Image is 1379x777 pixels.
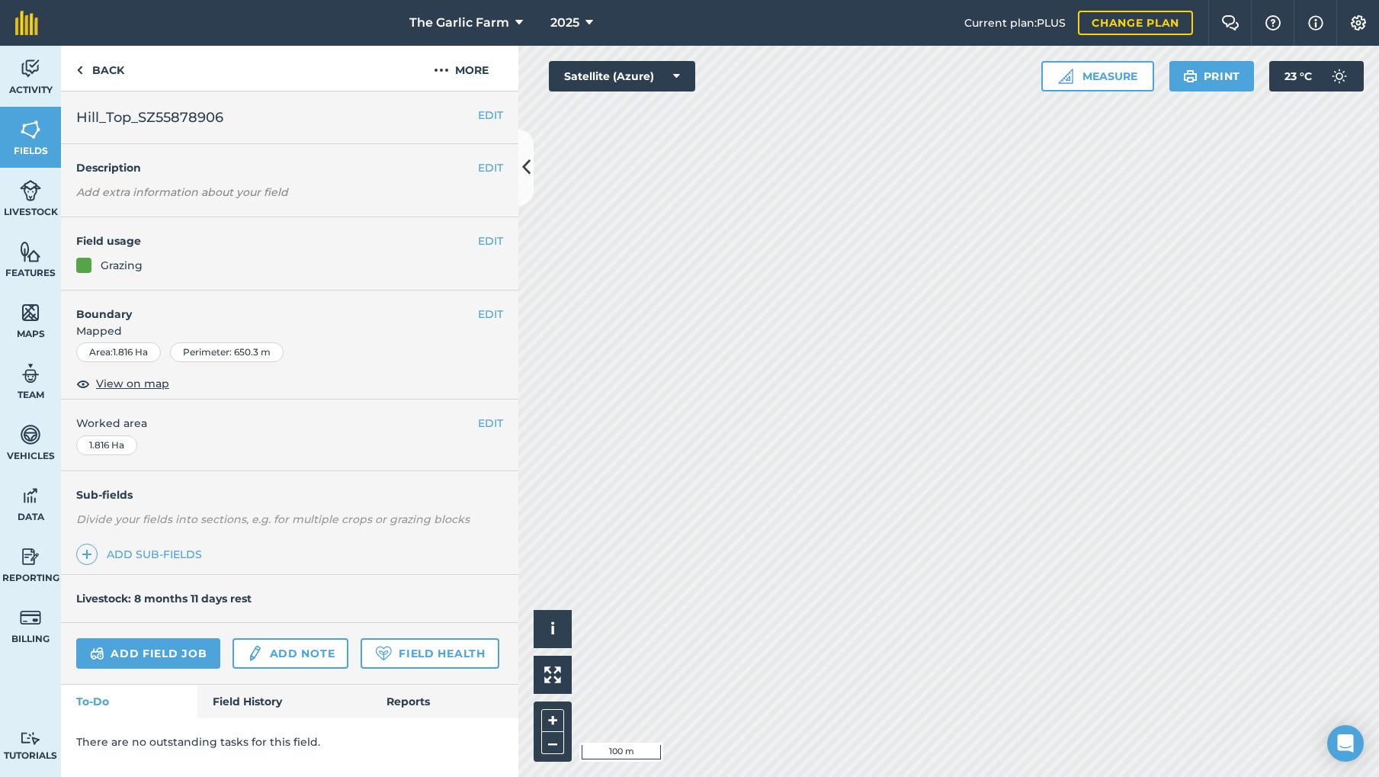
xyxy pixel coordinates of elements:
[76,544,208,565] a: Add sub-fields
[1078,11,1193,35] a: Change plan
[20,118,41,141] img: svg+xml;base64,PHN2ZyB4bWxucz0iaHR0cDovL3d3dy53My5vcmcvMjAwMC9zdmciIHdpZHRoPSI1NiIgaGVpZ2h0PSI2MC...
[544,666,561,683] img: Four arrows, one pointing top left, one top right, one bottom right and the last bottom left
[1058,69,1073,84] img: Ruler icon
[15,11,38,35] img: fieldmargin Logo
[550,619,555,638] span: i
[20,731,41,746] img: svg+xml;base64,PD94bWwgdmVyc2lvbj0iMS4wIiBlbmNvZGluZz0idXRmLTgiPz4KPCEtLSBHZW5lcmF0b3I6IEFkb2JlIE...
[964,14,1066,31] span: Current plan : PLUS
[478,306,503,323] button: EDIT
[76,592,252,605] h4: Livestock: 8 months 11 days rest
[541,732,564,754] button: –
[76,415,503,432] span: Worked area
[404,46,518,91] button: More
[61,323,518,339] span: Mapped
[371,685,518,718] a: Reports
[1169,61,1255,92] button: Print
[76,435,137,455] div: 1.816 Ha
[1264,15,1282,31] img: A question mark icon
[96,375,169,392] span: View on map
[101,257,143,274] div: Grazing
[1284,61,1312,92] span: 23 ° C
[478,233,503,249] button: EDIT
[61,291,478,323] h4: Boundary
[76,374,169,393] button: View on map
[61,685,197,718] a: To-Do
[197,685,370,718] a: Field History
[76,233,478,249] h4: Field usage
[61,486,518,503] h4: Sub-fields
[1308,14,1323,32] img: svg+xml;base64,PHN2ZyB4bWxucz0iaHR0cDovL3d3dy53My5vcmcvMjAwMC9zdmciIHdpZHRoPSIxNyIgaGVpZ2h0PSIxNy...
[1221,15,1239,31] img: Two speech bubbles overlapping with the left bubble in the forefront
[541,709,564,732] button: +
[20,57,41,80] img: svg+xml;base64,PD94bWwgdmVyc2lvbj0iMS4wIiBlbmNvZGluZz0idXRmLTgiPz4KPCEtLSBHZW5lcmF0b3I6IEFkb2JlIE...
[1041,61,1154,92] button: Measure
[170,342,284,362] div: Perimeter : 650.3 m
[76,185,288,199] em: Add extra information about your field
[550,14,579,32] span: 2025
[20,606,41,629] img: svg+xml;base64,PD94bWwgdmVyc2lvbj0iMS4wIiBlbmNvZGluZz0idXRmLTgiPz4KPCEtLSBHZW5lcmF0b3I6IEFkb2JlIE...
[20,301,41,324] img: svg+xml;base64,PHN2ZyB4bWxucz0iaHR0cDovL3d3dy53My5vcmcvMjAwMC9zdmciIHdpZHRoPSI1NiIgaGVpZ2h0PSI2MC...
[76,638,220,669] a: Add field job
[1269,61,1364,92] button: 23 °C
[82,545,92,563] img: svg+xml;base64,PHN2ZyB4bWxucz0iaHR0cDovL3d3dy53My5vcmcvMjAwMC9zdmciIHdpZHRoPSIxNCIgaGVpZ2h0PSIyNC...
[549,61,695,92] button: Satellite (Azure)
[76,342,161,362] div: Area : 1.816 Ha
[20,423,41,446] img: svg+xml;base64,PD94bWwgdmVyc2lvbj0iMS4wIiBlbmNvZGluZz0idXRmLTgiPz4KPCEtLSBHZW5lcmF0b3I6IEFkb2JlIE...
[61,46,140,91] a: Back
[434,61,449,79] img: svg+xml;base64,PHN2ZyB4bWxucz0iaHR0cDovL3d3dy53My5vcmcvMjAwMC9zdmciIHdpZHRoPSIyMCIgaGVpZ2h0PSIyNC...
[478,107,503,124] button: EDIT
[76,734,503,750] p: There are no outstanding tasks for this field.
[20,240,41,263] img: svg+xml;base64,PHN2ZyB4bWxucz0iaHR0cDovL3d3dy53My5vcmcvMjAwMC9zdmciIHdpZHRoPSI1NiIgaGVpZ2h0PSI2MC...
[409,14,509,32] span: The Garlic Farm
[246,644,263,663] img: svg+xml;base64,PD94bWwgdmVyc2lvbj0iMS4wIiBlbmNvZGluZz0idXRmLTgiPz4KPCEtLSBHZW5lcmF0b3I6IEFkb2JlIE...
[361,638,499,669] a: Field Health
[76,374,90,393] img: svg+xml;base64,PHN2ZyB4bWxucz0iaHR0cDovL3d3dy53My5vcmcvMjAwMC9zdmciIHdpZHRoPSIxOCIgaGVpZ2h0PSIyNC...
[20,179,41,202] img: svg+xml;base64,PD94bWwgdmVyc2lvbj0iMS4wIiBlbmNvZGluZz0idXRmLTgiPz4KPCEtLSBHZW5lcmF0b3I6IEFkb2JlIE...
[20,484,41,507] img: svg+xml;base64,PD94bWwgdmVyc2lvbj0iMS4wIiBlbmNvZGluZz0idXRmLTgiPz4KPCEtLSBHZW5lcmF0b3I6IEFkb2JlIE...
[1349,15,1368,31] img: A cog icon
[76,61,83,79] img: svg+xml;base64,PHN2ZyB4bWxucz0iaHR0cDovL3d3dy53My5vcmcvMjAwMC9zdmciIHdpZHRoPSI5IiBoZWlnaHQ9IjI0Ii...
[534,610,572,648] button: i
[1324,61,1355,92] img: svg+xml;base64,PD94bWwgdmVyc2lvbj0iMS4wIiBlbmNvZGluZz0idXRmLTgiPz4KPCEtLSBHZW5lcmF0b3I6IEFkb2JlIE...
[20,545,41,568] img: svg+xml;base64,PD94bWwgdmVyc2lvbj0iMS4wIiBlbmNvZGluZz0idXRmLTgiPz4KPCEtLSBHZW5lcmF0b3I6IEFkb2JlIE...
[1183,67,1198,85] img: svg+xml;base64,PHN2ZyB4bWxucz0iaHR0cDovL3d3dy53My5vcmcvMjAwMC9zdmciIHdpZHRoPSIxOSIgaGVpZ2h0PSIyNC...
[233,638,348,669] a: Add note
[76,159,503,176] h4: Description
[76,512,470,526] em: Divide your fields into sections, e.g. for multiple crops or grazing blocks
[478,159,503,176] button: EDIT
[1327,725,1364,762] div: Open Intercom Messenger
[20,362,41,385] img: svg+xml;base64,PD94bWwgdmVyc2lvbj0iMS4wIiBlbmNvZGluZz0idXRmLTgiPz4KPCEtLSBHZW5lcmF0b3I6IEFkb2JlIE...
[90,644,104,663] img: svg+xml;base64,PD94bWwgdmVyc2lvbj0iMS4wIiBlbmNvZGluZz0idXRmLTgiPz4KPCEtLSBHZW5lcmF0b3I6IEFkb2JlIE...
[478,415,503,432] button: EDIT
[76,107,223,128] span: Hill_Top_SZ55878906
